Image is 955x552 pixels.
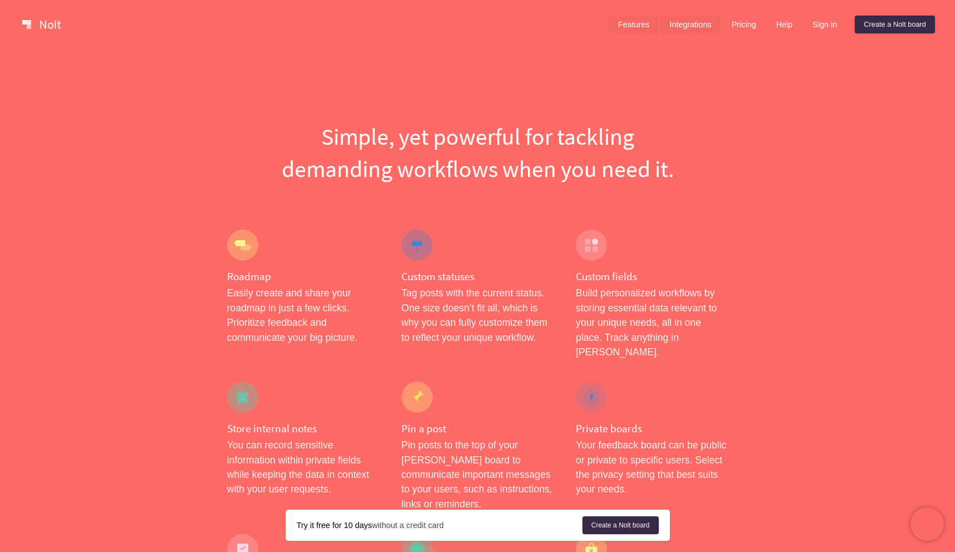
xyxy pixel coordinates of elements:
a: Create a Nolt board [582,516,659,534]
h4: Custom statuses [401,270,554,284]
strong: Try it free for 10 days [297,521,372,530]
a: Create a Nolt board [855,16,935,33]
a: Pricing [723,16,765,33]
p: Pin posts to the top of your [PERSON_NAME] board to communicate important messages to your users,... [401,438,554,511]
iframe: Chatra live chat [910,507,944,541]
p: Tag posts with the current status. One size doesn’t fit all, which is why you can fully customize... [401,286,554,345]
div: without a credit card [297,520,582,531]
h4: Store internal notes [227,422,379,436]
a: Integrations [660,16,720,33]
h4: Roadmap [227,270,379,284]
a: Features [609,16,659,33]
a: Sign in [804,16,846,33]
h4: Custom fields [576,270,728,284]
h4: Private boards [576,422,728,436]
p: Build personalized workflows by storing essential data relevant to your unique needs, all in one ... [576,286,728,359]
p: Easily create and share your roadmap in just a few clicks. Prioritize feedback and communicate yo... [227,286,379,345]
p: Your feedback board can be public or private to specific users. Select the privacy setting that b... [576,438,728,497]
a: Help [767,16,802,33]
h4: Pin a post [401,422,554,436]
p: You can record sensitive information within private fields while keeping the data in context with... [227,438,379,497]
h1: Simple, yet powerful for tackling demanding workflows when you need it. [227,120,728,185]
